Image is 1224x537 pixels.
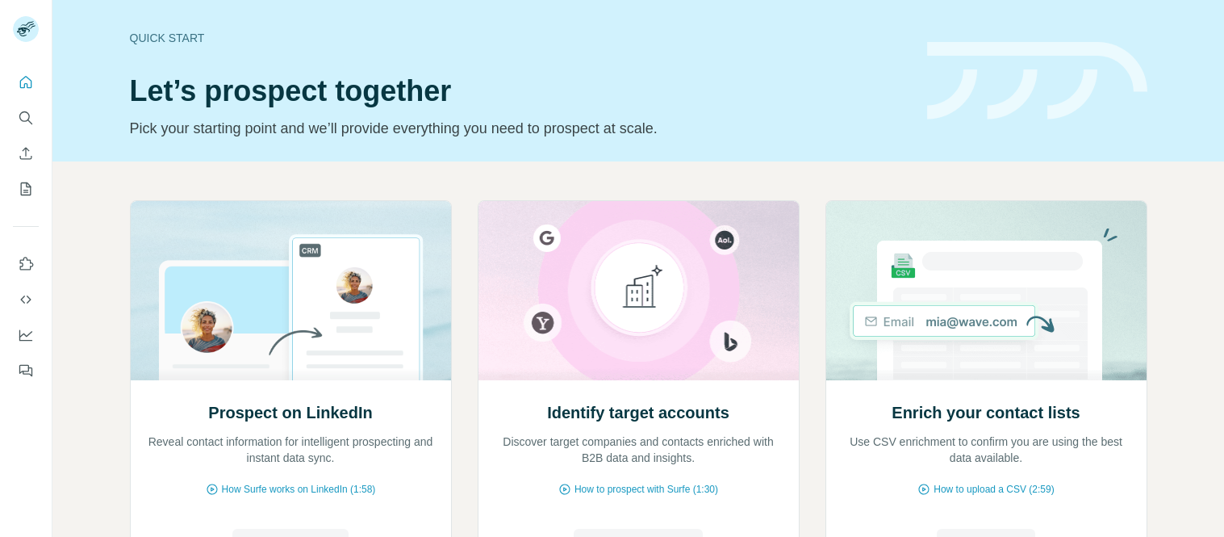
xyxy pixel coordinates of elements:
[13,68,39,97] button: Quick start
[825,201,1147,380] img: Enrich your contact lists
[130,75,908,107] h1: Let’s prospect together
[13,321,39,350] button: Dashboard
[547,401,729,424] h2: Identify target accounts
[892,401,1080,424] h2: Enrich your contact lists
[130,201,452,380] img: Prospect on LinkedIn
[208,401,372,424] h2: Prospect on LinkedIn
[13,250,39,279] button: Use Surfe on LinkedIn
[13,139,39,168] button: Enrich CSV
[934,482,1054,497] span: How to upload a CSV (2:59)
[13,285,39,314] button: Use Surfe API
[495,434,783,466] p: Discover target companies and contacts enriched with B2B data and insights.
[222,482,376,497] span: How Surfe works on LinkedIn (1:58)
[147,434,435,466] p: Reveal contact information for intelligent prospecting and instant data sync.
[13,103,39,132] button: Search
[130,117,908,140] p: Pick your starting point and we’ll provide everything you need to prospect at scale.
[927,42,1147,120] img: banner
[13,356,39,385] button: Feedback
[13,174,39,203] button: My lists
[478,201,800,380] img: Identify target accounts
[842,434,1130,466] p: Use CSV enrichment to confirm you are using the best data available.
[130,30,908,46] div: Quick start
[574,482,718,497] span: How to prospect with Surfe (1:30)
